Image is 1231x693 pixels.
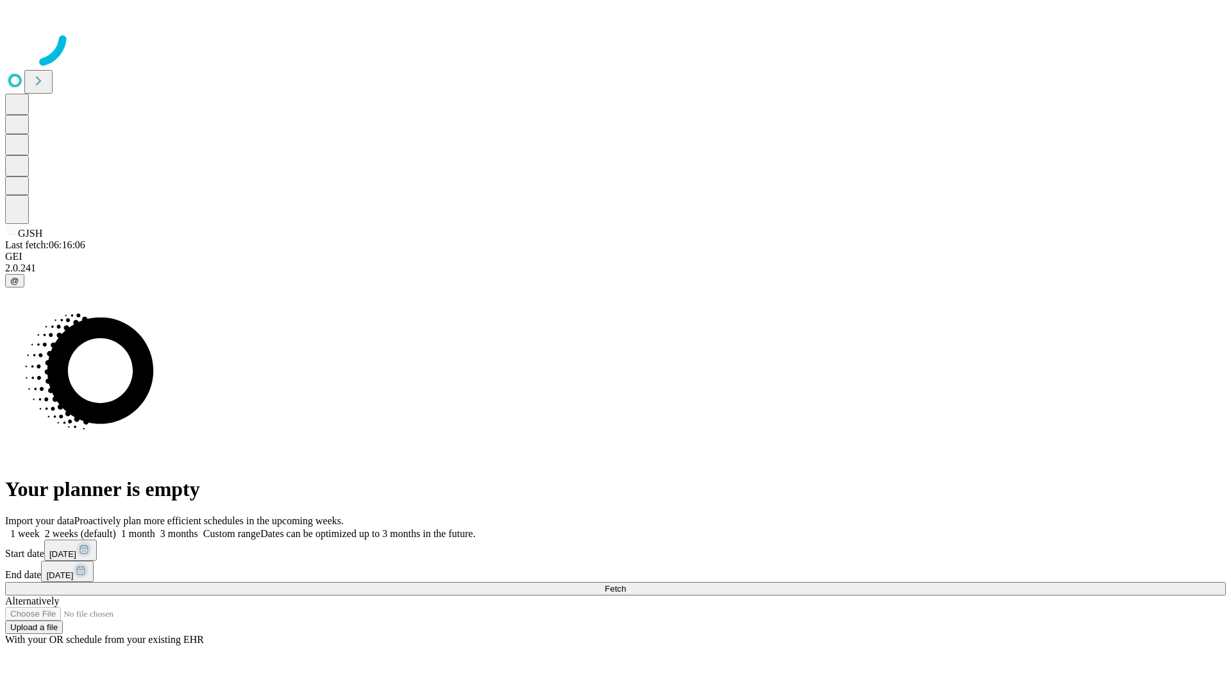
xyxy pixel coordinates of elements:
[10,276,19,286] span: @
[46,570,73,580] span: [DATE]
[5,477,1226,501] h1: Your planner is empty
[5,595,59,606] span: Alternatively
[5,251,1226,262] div: GEI
[5,262,1226,274] div: 2.0.241
[18,228,42,239] span: GJSH
[41,561,94,582] button: [DATE]
[10,528,40,539] span: 1 week
[5,582,1226,595] button: Fetch
[203,528,260,539] span: Custom range
[5,274,24,287] button: @
[121,528,155,539] span: 1 month
[260,528,475,539] span: Dates can be optimized up to 3 months in the future.
[5,620,63,634] button: Upload a file
[74,515,344,526] span: Proactively plan more efficient schedules in the upcoming weeks.
[5,515,74,526] span: Import your data
[605,584,626,594] span: Fetch
[44,540,97,561] button: [DATE]
[5,540,1226,561] div: Start date
[5,561,1226,582] div: End date
[160,528,198,539] span: 3 months
[49,549,76,559] span: [DATE]
[45,528,116,539] span: 2 weeks (default)
[5,239,85,250] span: Last fetch: 06:16:06
[5,634,204,645] span: With your OR schedule from your existing EHR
